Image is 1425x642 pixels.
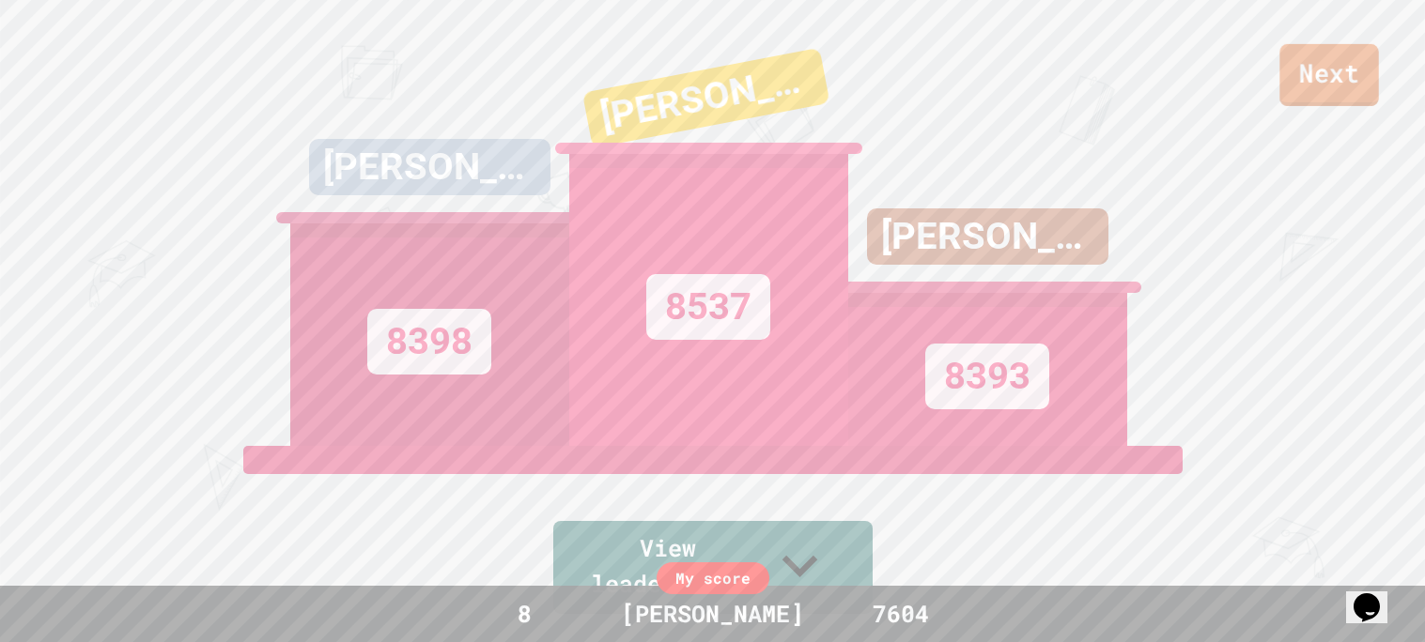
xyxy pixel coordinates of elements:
div: 8393 [925,344,1049,409]
a: Next [1279,44,1378,106]
a: View leaderboard [553,521,873,614]
div: [PERSON_NAME] [309,139,550,195]
div: [PERSON_NAME] [867,208,1108,265]
div: [PERSON_NAME] [581,48,829,148]
iframe: chat widget [1346,567,1406,623]
div: My score [657,562,769,594]
div: 8537 [646,274,770,340]
div: 8398 [367,309,491,374]
div: 8 [455,596,596,632]
div: [PERSON_NAME] [602,596,823,632]
div: 7604 [830,596,971,632]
